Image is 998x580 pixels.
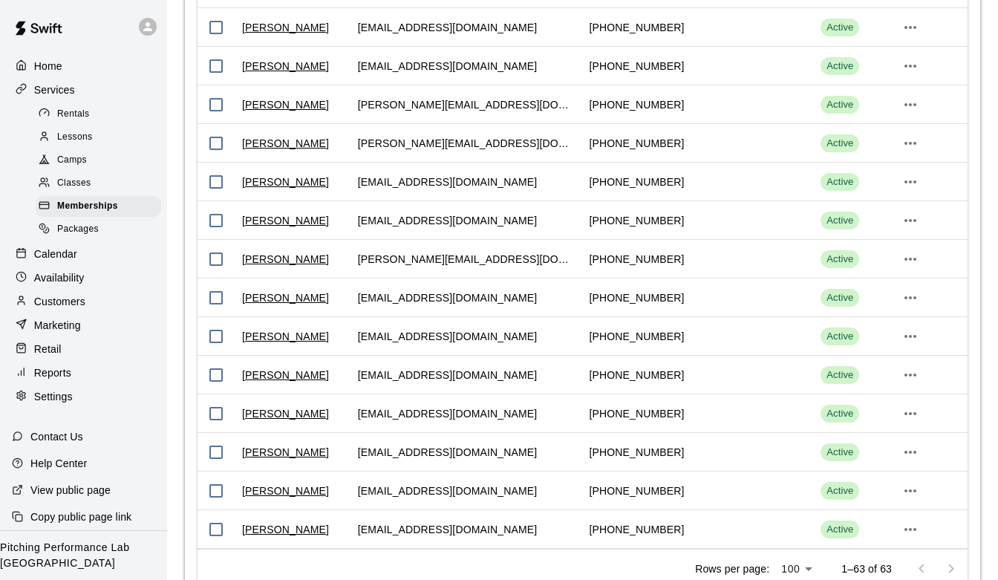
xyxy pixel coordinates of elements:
[358,252,575,267] div: kevin.reed78@gmail.com
[242,136,329,151] a: [PERSON_NAME]
[898,53,923,79] button: more actions
[590,252,685,267] div: +15022995305
[590,290,685,305] div: +18589522276
[242,329,329,344] a: [PERSON_NAME]
[34,82,75,97] p: Services
[34,342,62,356] p: Retail
[821,21,859,35] span: Active
[358,20,537,35] div: graydavis5535@gmail.com
[358,445,537,460] div: lekenn14@gmail.com
[590,97,685,112] div: +15025720186
[30,509,131,524] p: Copy public page link
[242,483,329,498] a: [PERSON_NAME]
[358,406,537,421] div: stevefreeman53@icloud.com
[57,222,99,237] span: Packages
[36,149,167,172] a: Camps
[898,247,923,272] button: more actions
[821,484,859,498] span: Active
[36,196,161,217] div: Memberships
[57,176,91,191] span: Classes
[821,175,859,189] span: Active
[898,478,923,504] button: more actions
[12,267,155,289] a: Availability
[34,318,81,333] p: Marketing
[898,92,923,117] button: more actions
[358,59,537,74] div: hudsonmeredith156@gmail.com
[36,195,167,218] a: Memberships
[30,483,111,498] p: View public page
[36,102,167,126] a: Rentals
[12,55,155,77] a: Home
[590,329,685,344] div: +15022409473
[821,137,859,151] span: Active
[590,20,685,35] div: +16023204902
[821,98,859,112] span: Active
[34,59,62,74] p: Home
[242,522,329,537] a: [PERSON_NAME]
[821,214,859,228] span: Active
[12,243,155,265] a: Calendar
[242,368,329,382] a: [PERSON_NAME]
[242,97,329,112] a: [PERSON_NAME]
[242,20,329,35] a: [PERSON_NAME]
[12,79,155,101] a: Services
[34,294,85,309] p: Customers
[821,407,859,421] span: Active
[242,290,329,305] a: [PERSON_NAME]
[12,338,155,360] div: Retail
[821,291,859,305] span: Active
[358,290,537,305] div: slb.kkb@gmail.com
[242,213,329,228] a: [PERSON_NAME]
[12,362,155,384] a: Reports
[898,15,923,40] button: more actions
[821,368,859,382] span: Active
[30,456,87,471] p: Help Center
[36,126,167,149] a: Lessons
[358,175,537,189] div: jacobburton25@hotmail.com
[821,59,859,74] span: Active
[821,330,859,344] span: Active
[36,172,167,195] a: Classes
[898,362,923,388] button: more actions
[358,329,537,344] div: sekulskiorg@yahoo.com
[898,208,923,233] button: more actions
[12,385,155,408] a: Settings
[898,517,923,542] button: more actions
[358,97,575,112] div: jay@pittsteam.com
[590,59,685,74] div: +15023739275
[821,523,859,537] span: Active
[242,252,329,267] a: [PERSON_NAME]
[898,285,923,310] button: more actions
[898,324,923,349] button: more actions
[34,270,85,285] p: Availability
[30,429,83,444] p: Contact Us
[36,219,161,240] div: Packages
[57,153,87,168] span: Camps
[695,561,769,576] p: Rows per page:
[358,368,537,382] div: spaldinga02@gmail.com
[36,127,161,148] div: Lessons
[34,365,71,380] p: Reports
[242,59,329,74] a: [PERSON_NAME]
[590,522,685,537] div: +15022165147
[898,169,923,195] button: more actions
[775,558,818,580] div: 100
[57,107,90,122] span: Rentals
[242,406,329,421] a: [PERSON_NAME]
[590,445,685,460] div: +15024198848
[57,130,93,145] span: Lessons
[590,406,685,421] div: +15027671986
[590,136,685,151] div: +15028024802
[36,104,161,125] div: Rentals
[12,290,155,313] div: Customers
[590,368,685,382] div: +18123449080
[242,175,329,189] a: [PERSON_NAME]
[590,175,685,189] div: +16067822874
[36,218,167,241] a: Packages
[34,389,73,404] p: Settings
